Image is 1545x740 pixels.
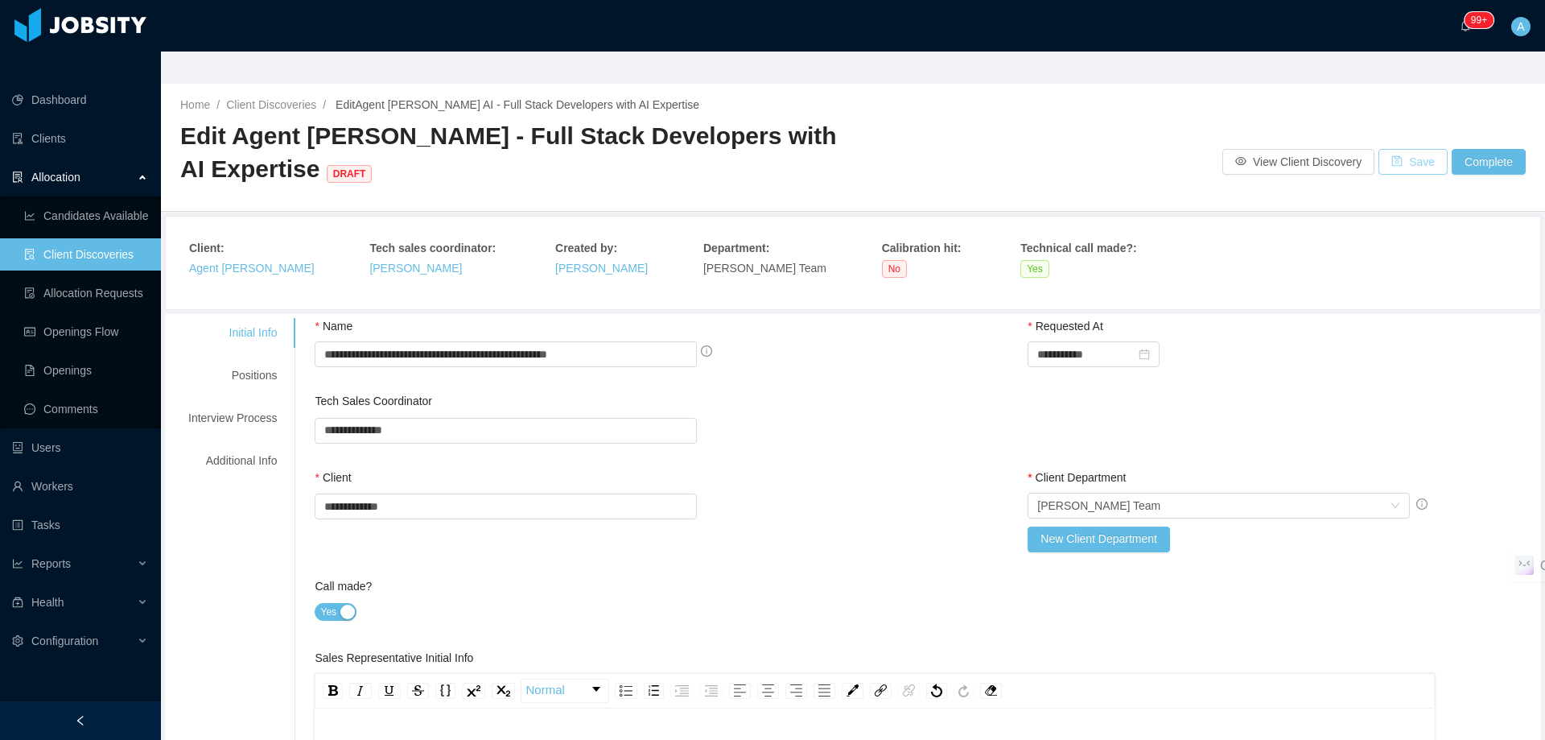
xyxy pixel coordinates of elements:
a: icon: profileTasks [12,509,148,541]
strong: Department : [703,242,769,254]
span: / [323,98,326,111]
span: A [1517,17,1524,36]
button: Complete [1452,149,1526,175]
div: rdw-textalign-control [726,679,838,703]
span: Edit Agent [PERSON_NAME] - Full Stack Developers with AI Expertise [180,122,837,182]
a: icon: file-textOpenings [24,354,148,387]
a: icon: line-chartCandidates Available [24,200,148,232]
i: icon: line-chart [12,558,23,569]
span: Yes [1020,260,1049,278]
strong: Created by : [555,242,617,254]
i: icon: setting [12,635,23,647]
button: Call made? [315,603,356,621]
a: icon: file-doneAllocation Requests [24,277,148,309]
label: Tech Sales Coordinator [315,395,432,407]
span: DRAFT [327,165,373,183]
div: Additional Info [169,446,296,476]
div: Roshan Rishav's Team [1037,494,1160,518]
div: Justify [814,683,835,699]
div: Ordered [644,683,664,699]
div: Center [757,683,779,699]
a: icon: userWorkers [12,470,148,502]
a: icon: auditClients [12,122,148,155]
div: Strikethrough [407,683,429,699]
span: Reports [31,557,71,570]
span: Health [31,596,64,609]
div: Redo [954,683,974,699]
label: Client [315,471,351,484]
button: icon: saveSave [1378,149,1448,175]
div: Monospace [435,683,455,699]
span: / [216,98,220,111]
strong: Calibration hit : [882,242,962,254]
button: icon: eyeView Client Discovery [1222,149,1374,175]
div: rdw-toolbar [315,673,1435,709]
div: rdw-link-control [867,679,923,703]
span: Allocation [31,171,80,184]
span: Yes [320,604,336,620]
a: Agent [PERSON_NAME] [189,262,315,275]
div: rdw-list-control [612,679,726,703]
div: Left [729,683,751,699]
div: rdw-remove-control [977,679,1005,703]
div: Interview Process [169,403,296,433]
a: Client Discoveries [226,98,316,111]
span: info-circle [701,345,712,357]
div: Bold [323,683,343,699]
div: Undo [926,683,947,699]
strong: Technical call made? : [1020,242,1136,254]
i: icon: solution [12,172,23,183]
div: Positions [169,361,296,391]
span: [PERSON_NAME] Team [703,262,826,275]
div: Link [870,683,892,699]
span: Client Department [1036,471,1127,484]
div: rdw-history-control [923,679,977,703]
div: Initial Info [169,318,296,348]
div: rdw-dropdown [521,679,609,703]
i: icon: calendar [1139,349,1150,360]
div: Superscript [462,683,485,699]
a: Home [180,98,210,111]
a: icon: file-searchClient Discoveries [24,238,148,271]
span: Normal [525,681,564,700]
div: rdw-color-picker [838,679,867,703]
label: Sales Representative Initial Info [315,651,473,664]
div: Italic [349,683,372,699]
label: Requested At [1028,320,1103,333]
div: Indent [670,683,694,699]
a: icon: idcardOpenings Flow [24,316,148,348]
strong: Tech sales coordinator : [369,242,496,254]
i: icon: left [75,715,86,726]
i: icon: medicine-box [12,597,23,608]
strong: Client : [189,242,225,254]
a: [PERSON_NAME] [369,262,462,275]
button: New Client Department [1028,527,1170,552]
span: Edit [332,98,699,111]
a: icon: robotUsers [12,432,148,464]
div: Outdent [700,683,723,699]
label: Call made? [315,580,372,593]
div: Right [785,683,807,699]
div: rdw-inline-control [319,679,518,703]
label: Name [315,320,352,333]
a: Block Type [521,680,608,702]
div: rdw-block-control [518,679,612,703]
div: Unordered [615,683,637,699]
a: icon: pie-chartDashboard [12,84,148,116]
span: info-circle [1416,498,1428,510]
input: Name [315,341,697,367]
div: Underline [378,683,401,699]
a: [PERSON_NAME] [555,262,648,275]
div: Remove [980,683,1002,699]
span: Configuration [31,635,98,647]
div: Subscript [492,683,515,699]
div: Unlink [898,683,920,699]
a: Agent [PERSON_NAME] AI - Full Stack Developers with AI Expertise [355,98,699,111]
span: No [882,260,907,278]
a: icon: messageComments [24,393,148,425]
